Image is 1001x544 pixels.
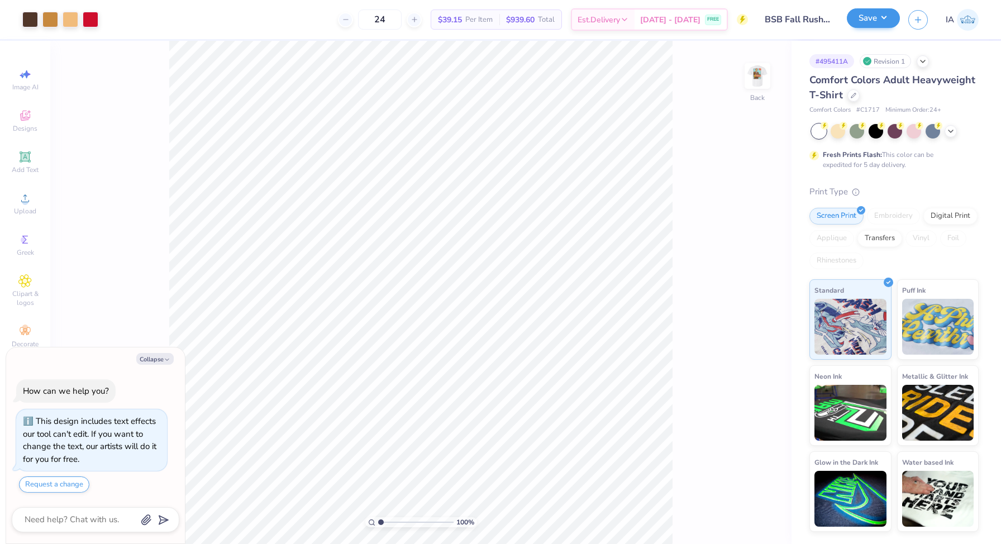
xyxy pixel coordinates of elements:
[538,14,555,26] span: Total
[940,230,966,247] div: Foil
[17,248,34,257] span: Greek
[902,456,954,468] span: Water based Ink
[905,230,937,247] div: Vinyl
[814,471,886,527] img: Glow in the Dark Ink
[809,252,864,269] div: Rhinestones
[465,14,493,26] span: Per Item
[23,385,109,397] div: How can we help you?
[902,370,968,382] span: Metallic & Glitter Ink
[923,208,978,225] div: Digital Print
[957,9,979,31] img: Inna Akselrud
[358,9,402,30] input: – –
[857,230,902,247] div: Transfers
[885,106,941,115] span: Minimum Order: 24 +
[438,14,462,26] span: $39.15
[946,13,954,26] span: IA
[756,8,838,31] input: Untitled Design
[23,416,156,465] div: This design includes text effects our tool can't edit. If you want to change the text, our artist...
[814,284,844,296] span: Standard
[746,65,769,87] img: Back
[13,124,37,133] span: Designs
[6,289,45,307] span: Clipart & logos
[814,385,886,441] img: Neon Ink
[136,353,174,365] button: Collapse
[902,471,974,527] img: Water based Ink
[814,370,842,382] span: Neon Ink
[809,185,979,198] div: Print Type
[860,54,911,68] div: Revision 1
[902,385,974,441] img: Metallic & Glitter Ink
[19,476,89,493] button: Request a change
[809,73,975,102] span: Comfort Colors Adult Heavyweight T-Shirt
[750,93,765,103] div: Back
[578,14,620,26] span: Est. Delivery
[946,9,979,31] a: IA
[12,83,39,92] span: Image AI
[847,8,900,28] button: Save
[456,517,474,527] span: 100 %
[814,299,886,355] img: Standard
[809,54,854,68] div: # 495411A
[12,340,39,349] span: Decorate
[809,208,864,225] div: Screen Print
[902,299,974,355] img: Puff Ink
[809,106,851,115] span: Comfort Colors
[814,456,878,468] span: Glow in the Dark Ink
[902,284,926,296] span: Puff Ink
[823,150,882,159] strong: Fresh Prints Flash:
[707,16,719,23] span: FREE
[14,207,36,216] span: Upload
[823,150,960,170] div: This color can be expedited for 5 day delivery.
[856,106,880,115] span: # C1717
[12,165,39,174] span: Add Text
[640,14,700,26] span: [DATE] - [DATE]
[867,208,920,225] div: Embroidery
[809,230,854,247] div: Applique
[506,14,535,26] span: $939.60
